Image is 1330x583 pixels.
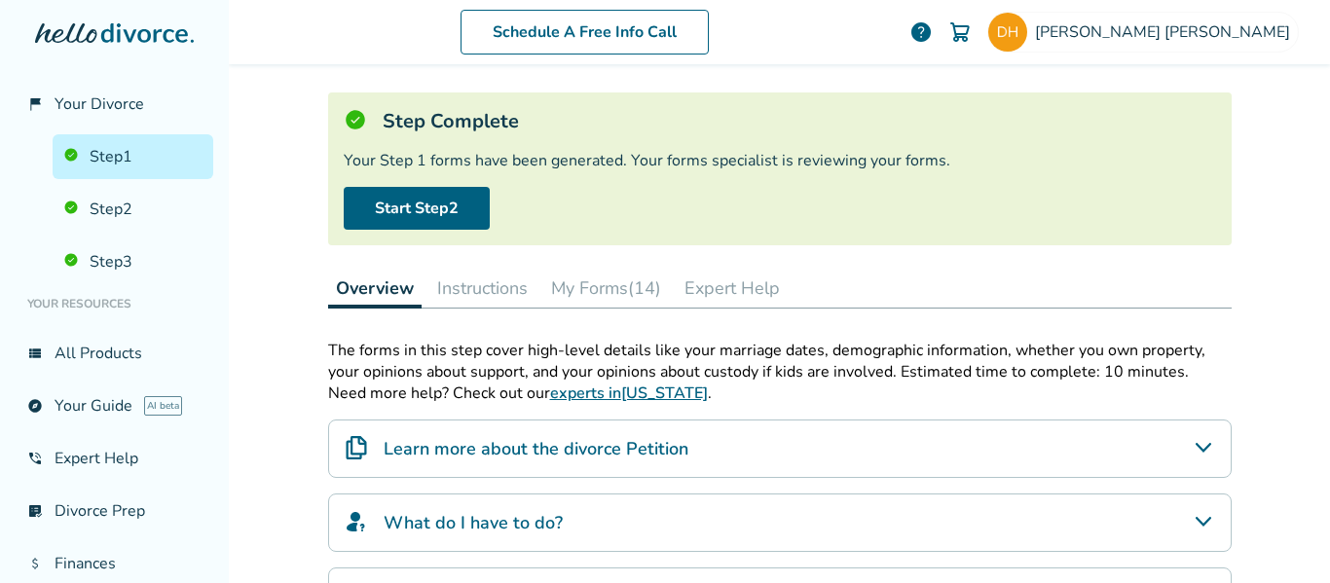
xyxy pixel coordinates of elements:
[345,510,368,533] img: What do I have to do?
[27,556,43,571] span: attach_money
[55,93,144,115] span: Your Divorce
[909,20,933,44] a: help
[1035,21,1298,43] span: [PERSON_NAME] [PERSON_NAME]
[1233,490,1330,583] iframe: Chat Widget
[345,436,368,459] img: Learn more about the divorce Petition
[27,503,43,519] span: list_alt_check
[53,134,213,179] a: Step1
[16,383,213,428] a: exploreYour GuideAI beta
[677,269,788,308] button: Expert Help
[429,269,536,308] button: Instructions
[328,340,1232,383] p: The forms in this step cover high-level details like your marriage dates, demographic information...
[27,451,43,466] span: phone_in_talk
[16,82,213,127] a: flag_2Your Divorce
[550,383,708,404] a: experts in[US_STATE]
[344,187,490,230] a: Start Step2
[16,331,213,376] a: view_listAll Products
[383,108,519,134] h5: Step Complete
[344,150,1216,171] div: Your Step 1 forms have been generated. Your forms specialist is reviewing your forms.
[16,436,213,481] a: phone_in_talkExpert Help
[384,436,688,461] h4: Learn more about the divorce Petition
[328,419,1232,478] div: Learn more about the divorce Petition
[543,269,669,308] button: My Forms(14)
[328,269,422,309] button: Overview
[144,396,182,416] span: AI beta
[384,510,563,535] h4: What do I have to do?
[16,284,213,323] li: Your Resources
[27,346,43,361] span: view_list
[948,20,972,44] img: Cart
[27,398,43,414] span: explore
[53,239,213,284] a: Step3
[988,13,1027,52] img: danettelamonica@gmail.com
[461,10,709,55] a: Schedule A Free Info Call
[16,489,213,533] a: list_alt_checkDivorce Prep
[328,383,1232,404] p: Need more help? Check out our .
[27,96,43,112] span: flag_2
[53,187,213,232] a: Step2
[328,493,1232,552] div: What do I have to do?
